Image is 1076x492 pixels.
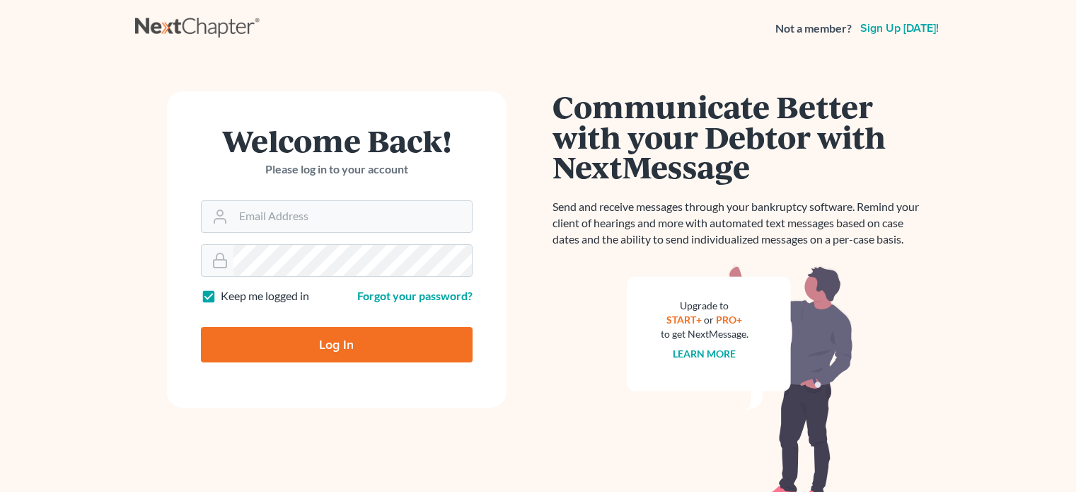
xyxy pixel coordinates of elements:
a: Sign up [DATE]! [857,23,942,34]
span: or [704,314,714,326]
div: Upgrade to [661,299,748,313]
a: Learn more [673,348,736,360]
a: PRO+ [716,314,742,326]
input: Email Address [233,201,472,232]
input: Log In [201,327,473,362]
p: Please log in to your account [201,161,473,178]
div: to get NextMessage. [661,327,748,341]
h1: Communicate Better with your Debtor with NextMessage [553,91,927,182]
a: START+ [666,314,702,326]
label: Keep me logged in [221,288,309,304]
strong: Not a member? [775,21,852,37]
a: Forgot your password? [357,289,473,302]
p: Send and receive messages through your bankruptcy software. Remind your client of hearings and mo... [553,199,927,248]
h1: Welcome Back! [201,125,473,156]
